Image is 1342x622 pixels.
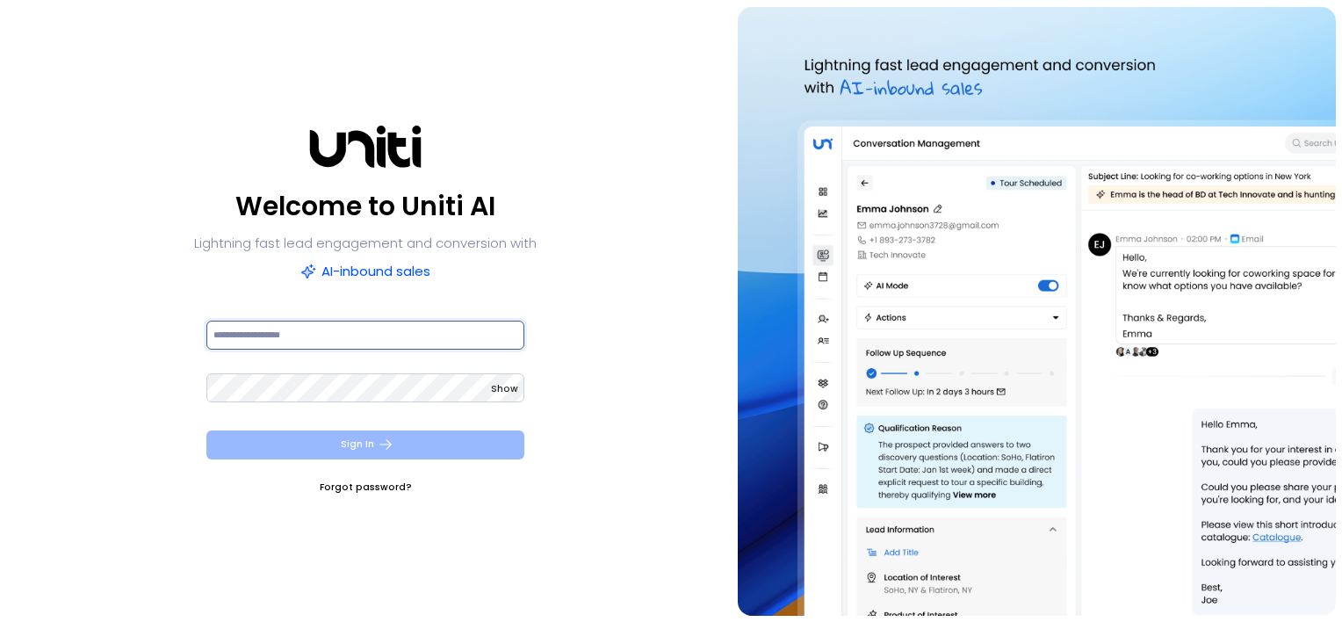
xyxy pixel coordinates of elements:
[235,185,495,228] p: Welcome to Uniti AI
[738,7,1336,616] img: auth-hero.png
[300,259,430,284] p: AI-inbound sales
[206,430,525,459] button: Sign In
[320,479,412,496] a: Forgot password?
[491,380,518,398] button: Show
[194,231,537,256] p: Lightning fast lead engagement and conversion with
[491,382,518,395] span: Show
